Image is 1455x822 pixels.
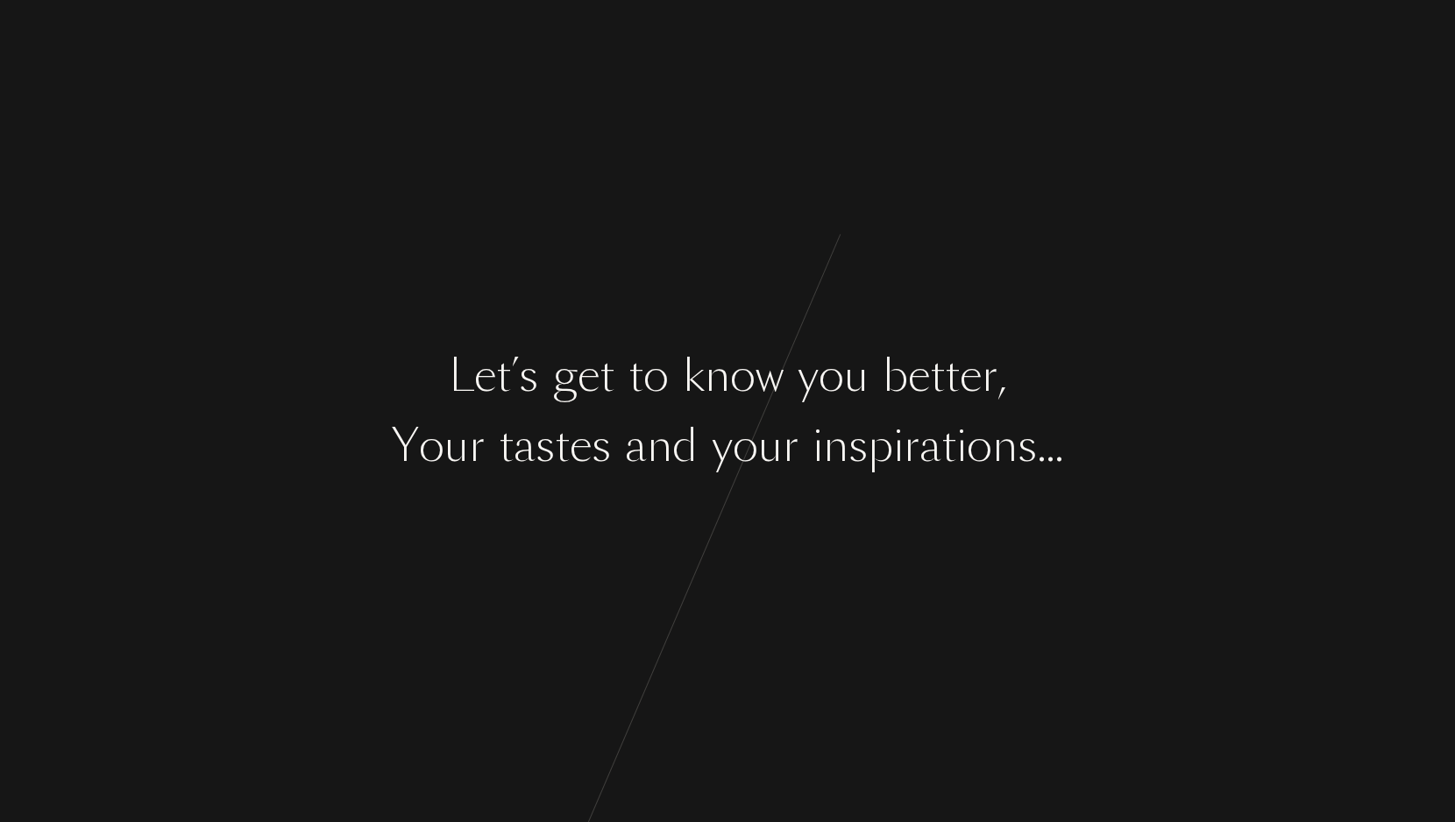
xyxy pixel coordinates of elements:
[758,414,783,479] div: u
[511,344,519,409] div: ’
[1046,414,1054,479] div: .
[444,414,469,479] div: u
[813,414,823,479] div: i
[419,414,444,479] div: o
[555,414,570,479] div: t
[499,414,514,479] div: t
[474,344,496,409] div: e
[844,344,869,409] div: u
[730,344,756,409] div: o
[1054,414,1063,479] div: .
[956,414,967,479] div: i
[798,344,819,409] div: y
[733,414,758,479] div: o
[868,414,893,479] div: p
[930,344,945,409] div: t
[823,414,848,479] div: n
[683,344,705,409] div: k
[712,414,733,479] div: y
[392,414,419,479] div: Y
[570,414,592,479] div: e
[997,344,1006,409] div: ,
[592,414,611,479] div: s
[625,414,647,479] div: a
[992,414,1018,479] div: n
[848,414,868,479] div: s
[904,414,919,479] div: r
[982,344,997,409] div: r
[705,344,730,409] div: n
[919,414,941,479] div: a
[628,344,643,409] div: t
[893,414,904,479] div: i
[960,344,982,409] div: e
[908,344,930,409] div: e
[519,344,538,409] div: s
[672,414,698,479] div: d
[552,344,578,409] div: g
[941,414,956,479] div: t
[578,344,600,409] div: e
[1037,414,1046,479] div: .
[514,414,536,479] div: a
[643,344,669,409] div: o
[945,344,960,409] div: t
[883,344,908,409] div: b
[449,344,474,409] div: L
[536,414,555,479] div: s
[496,344,511,409] div: t
[1018,414,1037,479] div: s
[469,414,485,479] div: r
[967,414,992,479] div: o
[647,414,672,479] div: n
[783,414,798,479] div: r
[756,344,784,409] div: w
[600,344,614,409] div: t
[819,344,844,409] div: o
